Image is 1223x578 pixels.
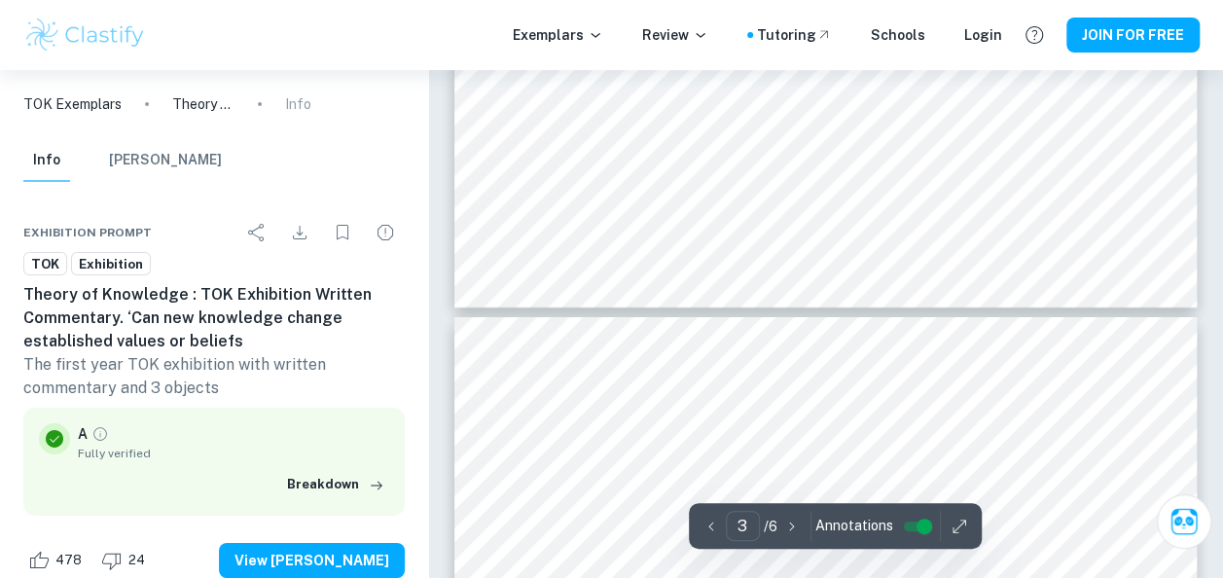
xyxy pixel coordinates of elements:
[964,24,1002,46] a: Login
[23,283,405,353] h6: Theory of Knowledge : TOK Exhibition Written Commentary. ‘Can new knowledge change established va...
[513,24,603,46] p: Exemplars
[280,213,319,252] div: Download
[1157,494,1211,549] button: Ask Clai
[23,93,122,115] a: TOK Exemplars
[96,545,156,576] div: Dislike
[91,425,109,443] a: Grade fully verified
[23,16,147,54] img: Clastify logo
[757,24,832,46] a: Tutoring
[282,470,389,499] button: Breakdown
[285,93,311,115] p: Info
[78,445,389,462] span: Fully verified
[1066,18,1200,53] button: JOIN FOR FREE
[815,516,893,536] span: Annotations
[78,423,88,445] p: A
[237,213,276,252] div: Share
[23,224,152,241] span: Exhibition Prompt
[23,252,67,276] a: TOK
[219,543,405,578] button: View [PERSON_NAME]
[71,252,151,276] a: Exhibition
[118,551,156,570] span: 24
[871,24,925,46] a: Schools
[45,551,92,570] span: 478
[323,213,362,252] div: Bookmark
[23,545,92,576] div: Like
[172,93,234,115] p: Theory of Knowledge : TOK Exhibition Written Commentary. ‘Can new knowledge change established va...
[72,255,150,274] span: Exhibition
[366,213,405,252] div: Report issue
[764,516,777,537] p: / 6
[23,139,70,182] button: Info
[1018,18,1051,52] button: Help and Feedback
[23,353,405,400] p: The first year TOK exhibition with written commentary and 3 objects
[109,139,222,182] button: [PERSON_NAME]
[24,255,66,274] span: TOK
[642,24,708,46] p: Review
